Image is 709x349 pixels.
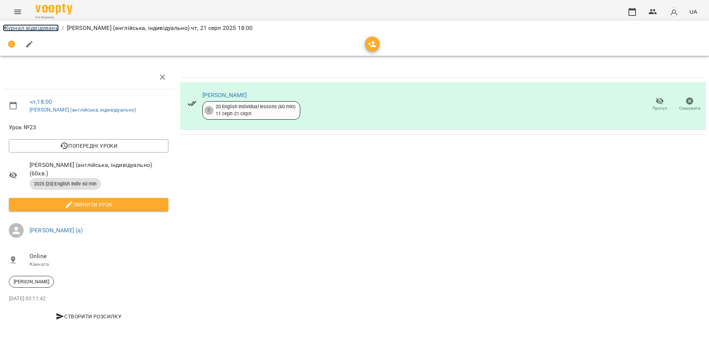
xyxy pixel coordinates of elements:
[9,276,54,288] div: [PERSON_NAME]
[30,98,52,105] a: чт , 18:00
[30,181,101,187] span: 2025 [20] English Indiv 60 min
[15,200,162,209] span: Змінити урок
[216,103,296,117] div: 20 English individual lessons (60 min) 11 серп - 21 серп
[9,139,168,153] button: Попередні уроки
[202,92,247,99] a: [PERSON_NAME]
[30,161,168,178] span: [PERSON_NAME] (англійська, індивідуально) ( 60 хв. )
[653,105,667,112] span: Прогул
[9,198,168,211] button: Змінити урок
[30,252,168,261] span: Online
[9,278,54,285] span: [PERSON_NAME]
[3,24,706,32] nav: breadcrumb
[30,227,83,234] a: [PERSON_NAME] (а)
[3,24,59,31] a: Журнал відвідувань
[679,105,701,112] span: Скасувати
[35,15,72,20] span: For Business
[9,123,168,132] span: Урок №23
[15,141,162,150] span: Попередні уроки
[9,3,27,21] button: Menu
[9,295,168,302] p: [DATE] 03:11:42
[30,261,168,268] p: Кімната
[12,312,165,321] span: Створити розсилку
[30,107,136,113] a: [PERSON_NAME] (англійська, індивідуально)
[67,24,253,32] p: [PERSON_NAME] (англійська, індивідуально) чт, 21 серп 2025 18:00
[675,94,705,115] button: Скасувати
[62,24,64,32] li: /
[686,5,700,18] button: UA
[35,4,72,14] img: Voopty Logo
[205,106,213,115] div: 3
[9,310,168,323] button: Створити розсилку
[689,8,697,16] span: UA
[669,7,679,17] img: avatar_s.png
[645,94,675,115] button: Прогул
